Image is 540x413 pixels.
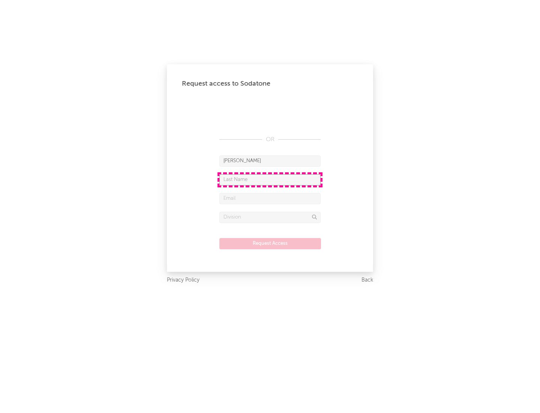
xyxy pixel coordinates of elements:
input: Email [219,193,321,204]
button: Request Access [219,238,321,249]
input: Last Name [219,174,321,185]
input: First Name [219,155,321,167]
a: Back [361,276,373,285]
input: Division [219,212,321,223]
div: OR [219,135,321,144]
div: Request access to Sodatone [182,79,358,88]
a: Privacy Policy [167,276,199,285]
